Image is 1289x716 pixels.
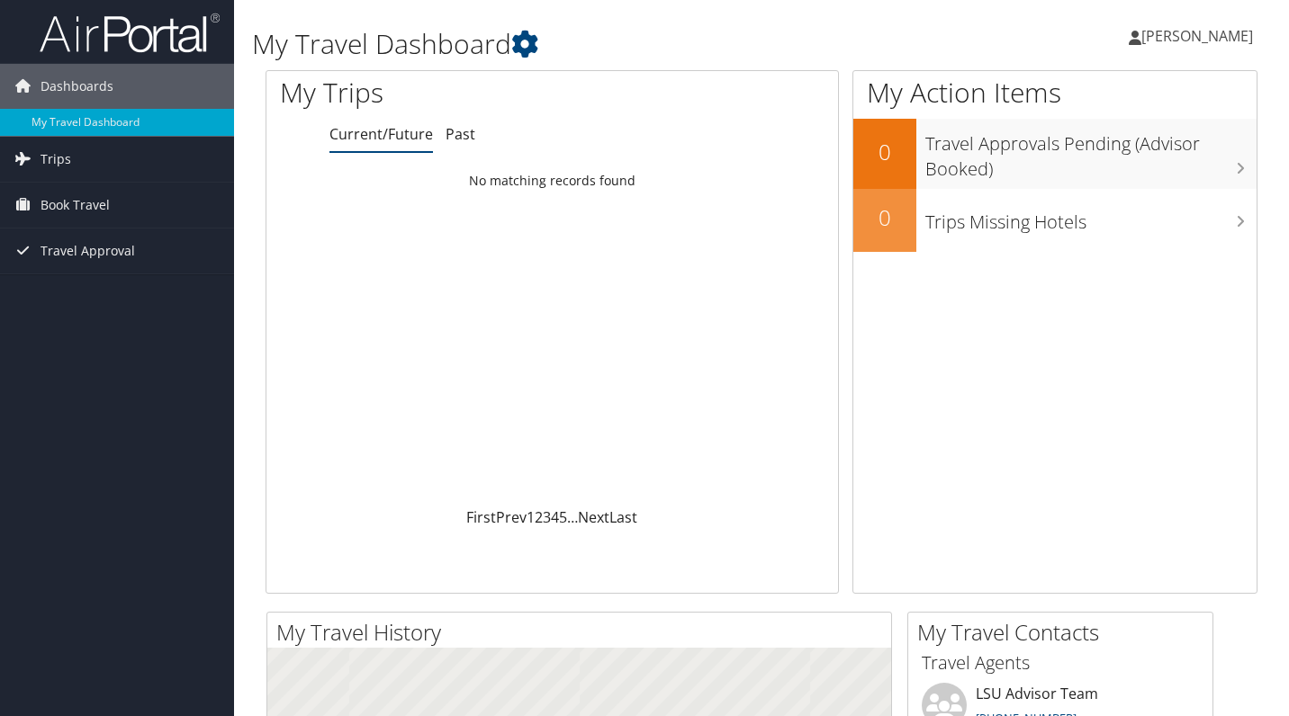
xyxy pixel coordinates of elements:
[922,650,1199,676] h3: Travel Agents
[543,507,551,527] a: 3
[40,12,220,54] img: airportal-logo.png
[527,507,535,527] a: 1
[446,124,475,144] a: Past
[609,507,637,527] a: Last
[41,64,113,109] span: Dashboards
[276,617,891,648] h2: My Travel History
[853,119,1257,188] a: 0Travel Approvals Pending (Advisor Booked)
[535,507,543,527] a: 2
[551,507,559,527] a: 4
[925,122,1257,182] h3: Travel Approvals Pending (Advisor Booked)
[1129,9,1271,63] a: [PERSON_NAME]
[853,137,916,167] h2: 0
[280,74,586,112] h1: My Trips
[559,507,567,527] a: 5
[853,189,1257,252] a: 0Trips Missing Hotels
[853,202,916,233] h2: 0
[578,507,609,527] a: Next
[41,183,110,228] span: Book Travel
[567,507,578,527] span: …
[917,617,1212,648] h2: My Travel Contacts
[41,228,135,273] span: Travel Approval
[41,137,71,182] span: Trips
[252,25,932,63] h1: My Travel Dashboard
[496,507,527,527] a: Prev
[1141,26,1253,46] span: [PERSON_NAME]
[266,165,838,197] td: No matching records found
[329,124,433,144] a: Current/Future
[925,201,1257,235] h3: Trips Missing Hotels
[853,74,1257,112] h1: My Action Items
[466,507,496,527] a: First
